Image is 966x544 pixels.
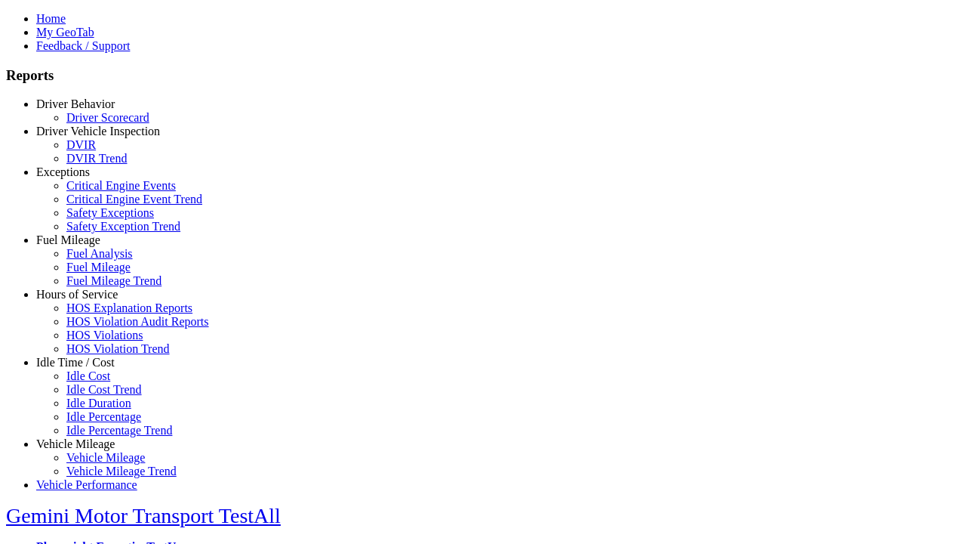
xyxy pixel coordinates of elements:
[36,437,115,450] a: Vehicle Mileage
[66,410,141,423] a: Idle Percentage
[36,39,130,52] a: Feedback / Support
[6,504,281,527] a: Gemini Motor Transport TestAll
[66,193,202,206] a: Critical Engine Event Trend
[36,356,115,369] a: Idle Time / Cost
[36,125,160,138] a: Driver Vehicle Inspection
[66,274,162,287] a: Fuel Mileage Trend
[6,67,960,84] h3: Reports
[66,329,143,342] a: HOS Violations
[66,451,145,464] a: Vehicle Mileage
[66,315,209,328] a: HOS Violation Audit Reports
[36,233,100,246] a: Fuel Mileage
[66,179,176,192] a: Critical Engine Events
[36,478,137,491] a: Vehicle Performance
[66,220,180,233] a: Safety Exception Trend
[66,261,131,274] a: Fuel Mileage
[66,465,177,478] a: Vehicle Mileage Trend
[66,369,110,382] a: Idle Cost
[36,165,90,178] a: Exceptions
[66,206,154,219] a: Safety Exceptions
[66,301,192,314] a: HOS Explanation Reports
[36,288,118,301] a: Hours of Service
[66,424,172,437] a: Idle Percentage Trend
[66,383,142,396] a: Idle Cost Trend
[66,138,96,151] a: DVIR
[66,397,131,410] a: Idle Duration
[66,111,149,124] a: Driver Scorecard
[36,12,66,25] a: Home
[66,247,133,260] a: Fuel Analysis
[66,152,127,165] a: DVIR Trend
[66,342,170,355] a: HOS Violation Trend
[36,97,115,110] a: Driver Behavior
[36,26,94,39] a: My GeoTab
